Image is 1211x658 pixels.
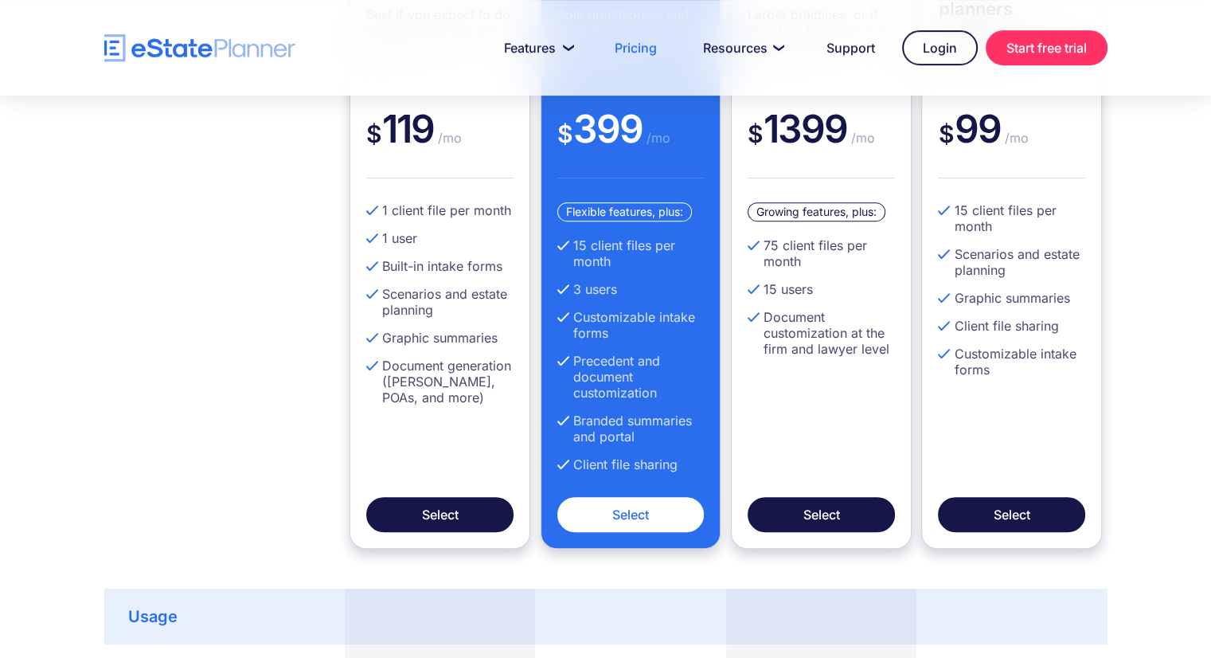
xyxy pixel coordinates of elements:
span: $ [748,119,764,148]
li: Scenarios and estate planning [366,286,514,318]
li: Client file sharing [938,318,1085,334]
a: Resources [684,32,799,64]
li: 1 user [366,230,514,246]
span: $ [366,119,382,148]
li: Scenarios and estate planning [938,246,1085,278]
a: Pricing [596,32,676,64]
a: Support [807,32,894,64]
li: 75 client files per month [748,237,895,269]
a: Login [902,30,978,65]
div: 99 [938,105,1085,178]
li: Customizable intake forms [557,309,705,341]
li: Client file sharing [557,456,705,472]
a: Features [485,32,588,64]
li: Precedent and document customization [557,353,705,401]
div: Usage [128,609,178,625]
a: Select [748,497,895,532]
li: 3 users [557,281,705,297]
div: Flexible features, plus: [557,202,692,221]
a: Select [366,497,514,532]
span: /mo [1000,130,1028,146]
div: Growing features, plus: [748,202,885,221]
a: Select [938,497,1085,532]
li: Customizable intake forms [938,346,1085,378]
a: home [104,34,295,62]
li: Document generation ([PERSON_NAME], POAs, and more) [366,358,514,405]
li: Graphic summaries [938,290,1085,306]
a: Start free trial [986,30,1107,65]
li: Graphic summaries [366,330,514,346]
li: 15 client files per month [557,237,705,269]
a: Select [557,497,705,532]
span: /mo [434,130,462,146]
span: /mo [847,130,875,146]
li: 15 users [748,281,895,297]
li: Branded summaries and portal [557,413,705,445]
li: Document customization at the firm and lawyer level [748,309,895,357]
div: 119 [366,105,514,178]
div: 399 [557,105,705,178]
li: Built-in intake forms [366,258,514,274]
span: /mo [643,130,670,146]
span: $ [557,119,573,148]
div: 1399 [748,105,895,178]
span: $ [938,119,954,148]
li: 15 client files per month [938,202,1085,234]
li: 1 client file per month [366,202,514,218]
